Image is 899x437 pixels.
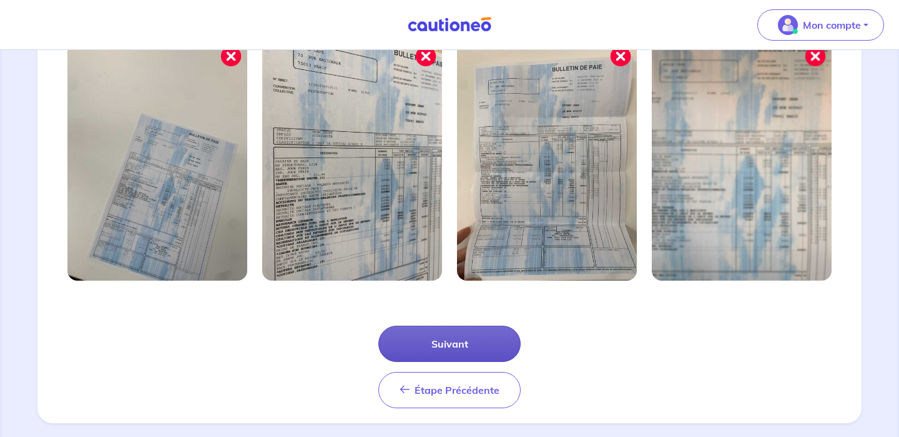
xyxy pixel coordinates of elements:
button: Étape Précédente [378,372,521,408]
p: Mon compte [803,18,861,33]
button: illu_account_valid_menu.svgMon compte [757,9,884,41]
img: Image mal cadrée 4 [652,41,832,281]
img: illu_account_valid_menu.svg [778,15,798,35]
img: Image mal cadrée 2 [262,41,442,281]
button: Suivant [378,326,521,362]
img: Cautioneo [403,17,496,33]
img: Image mal cadrée 3 [457,41,637,281]
img: Image mal cadrée 1 [67,41,247,281]
span: Étape Précédente [415,384,499,396]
